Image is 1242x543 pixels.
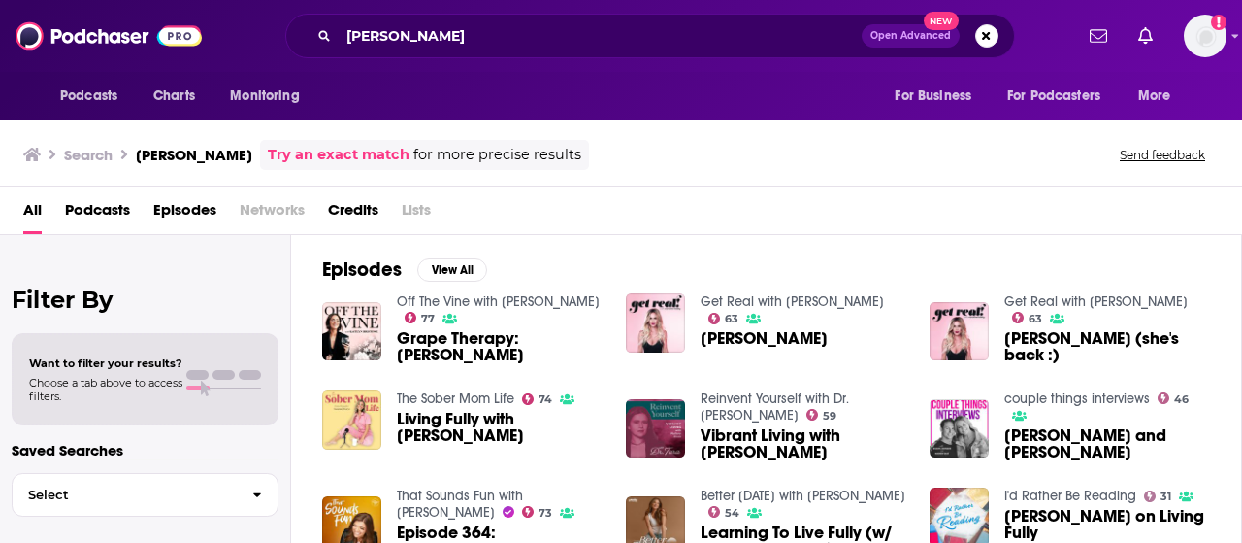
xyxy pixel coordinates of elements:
[701,330,828,347] span: [PERSON_NAME]
[1004,427,1210,460] span: [PERSON_NAME] and [PERSON_NAME]
[397,390,514,407] a: The Sober Mom Life
[322,257,487,282] a: EpisodesView All
[12,286,278,314] h2: Filter By
[322,257,402,282] h2: Episodes
[405,312,436,323] a: 77
[930,302,989,361] img: Mallory Ervin (she's back :)
[701,390,849,424] a: Reinvent Yourself with Dr. Tara
[1184,15,1226,57] img: User Profile
[1211,15,1226,30] svg: Add a profile image
[1029,315,1042,323] span: 63
[626,399,685,458] img: Vibrant Living with Mallory Ervin
[16,17,202,54] img: Podchaser - Follow, Share and Rate Podcasts
[1158,392,1190,404] a: 46
[397,411,603,444] a: Living Fully with Mallory Ervin
[397,330,603,363] a: Grape Therapy: Mallory Ervin
[153,194,216,234] a: Episodes
[421,315,435,323] span: 77
[1004,293,1188,310] a: Get Real with Caroline Hobby
[153,83,195,110] span: Charts
[1125,78,1195,115] button: open menu
[397,488,523,521] a: That Sounds Fun with Annie F. Downs
[1007,83,1100,110] span: For Podcasters
[1082,19,1115,52] a: Show notifications dropdown
[1004,330,1210,363] span: [PERSON_NAME] (she's back :)
[402,194,431,234] span: Lists
[328,194,378,234] a: Credits
[701,293,884,310] a: Get Real with Caroline Hobby
[626,293,685,353] img: Mallory Ervin
[23,194,42,234] a: All
[13,489,237,501] span: Select
[725,509,739,518] span: 54
[1004,427,1210,460] a: Mallory Ervin and Kyle Dimeola
[522,393,553,405] a: 74
[895,83,971,110] span: For Business
[539,395,552,404] span: 74
[29,356,182,370] span: Want to filter your results?
[708,506,740,518] a: 54
[285,14,1015,58] div: Search podcasts, credits, & more...
[322,302,381,361] img: Grape Therapy: Mallory Ervin
[701,427,906,460] a: Vibrant Living with Mallory Ervin
[397,330,603,363] span: Grape Therapy: [PERSON_NAME]
[930,399,989,458] img: Mallory Ervin and Kyle Dimeola
[1138,83,1171,110] span: More
[29,376,182,403] span: Choose a tab above to access filters.
[1114,147,1211,163] button: Send feedback
[701,427,906,460] span: Vibrant Living with [PERSON_NAME]
[1174,395,1189,404] span: 46
[708,313,739,324] a: 63
[1130,19,1160,52] a: Show notifications dropdown
[240,194,305,234] span: Networks
[1012,312,1043,323] a: 63
[1004,330,1210,363] a: Mallory Ervin (she's back :)
[995,78,1128,115] button: open menu
[539,509,552,518] span: 73
[397,293,600,310] a: Off The Vine with Kaitlyn Bristowe
[1004,488,1136,504] a: I'd Rather Be Reading
[806,409,837,421] a: 59
[862,24,960,48] button: Open AdvancedNew
[881,78,996,115] button: open menu
[268,144,409,166] a: Try an exact match
[1004,390,1150,407] a: couple things interviews
[60,83,117,110] span: Podcasts
[1184,15,1226,57] button: Show profile menu
[701,488,905,504] a: Better Tomorrow with Hannah Brown
[230,83,299,110] span: Monitoring
[924,12,959,30] span: New
[870,31,951,41] span: Open Advanced
[64,146,113,164] h3: Search
[12,473,278,517] button: Select
[1004,508,1210,541] a: Mallory Ervin on Living Fully
[1144,491,1172,502] a: 31
[141,78,207,115] a: Charts
[701,330,828,347] a: Mallory Ervin
[12,441,278,459] p: Saved Searches
[65,194,130,234] a: Podcasts
[1160,492,1171,501] span: 31
[1004,508,1210,541] span: [PERSON_NAME] on Living Fully
[522,506,553,518] a: 73
[725,315,738,323] span: 63
[397,411,603,444] span: Living Fully with [PERSON_NAME]
[823,412,836,421] span: 59
[339,20,862,51] input: Search podcasts, credits, & more...
[413,144,581,166] span: for more precise results
[136,146,252,164] h3: [PERSON_NAME]
[1184,15,1226,57] span: Logged in as WPubPR1
[417,258,487,282] button: View All
[322,390,381,450] img: Living Fully with Mallory Ervin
